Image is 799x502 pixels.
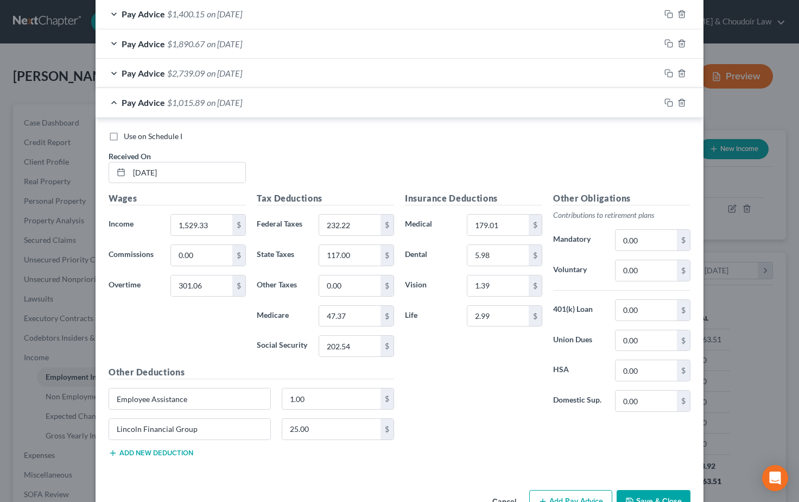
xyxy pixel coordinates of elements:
[381,336,394,356] div: $
[616,300,677,321] input: 0.00
[232,275,245,296] div: $
[677,230,690,250] div: $
[171,245,232,266] input: 0.00
[381,275,394,296] div: $
[548,260,610,281] label: Voluntary
[207,97,242,108] span: on [DATE]
[103,275,165,297] label: Overtime
[122,9,165,19] span: Pay Advice
[529,245,542,266] div: $
[467,215,529,235] input: 0.00
[251,244,313,266] label: State Taxes
[616,260,677,281] input: 0.00
[381,388,394,409] div: $
[399,305,461,327] label: Life
[171,275,232,296] input: 0.00
[167,97,205,108] span: $1,015.89
[677,300,690,321] div: $
[677,260,690,281] div: $
[124,131,182,141] span: Use on Schedule I
[122,68,165,78] span: Pay Advice
[171,215,232,235] input: 0.00
[122,97,165,108] span: Pay Advice
[553,210,690,221] p: Contributions to retirement plans
[381,215,394,235] div: $
[282,419,381,440] input: 0.00
[381,419,394,440] div: $
[109,449,193,457] button: Add new deduction
[319,336,381,356] input: 0.00
[109,419,270,440] input: Specify...
[529,215,542,235] div: $
[616,330,677,351] input: 0.00
[616,230,677,250] input: 0.00
[109,219,134,228] span: Income
[103,244,165,266] label: Commissions
[467,245,529,266] input: 0.00
[677,330,690,351] div: $
[251,275,313,297] label: Other Taxes
[319,215,381,235] input: 0.00
[109,388,270,409] input: Specify...
[399,214,461,236] label: Medical
[677,360,690,381] div: $
[616,360,677,381] input: 0.00
[381,306,394,327] div: $
[232,245,245,266] div: $
[467,306,529,327] input: 0.00
[548,229,610,251] label: Mandatory
[167,9,205,19] span: $1,400.15
[529,275,542,296] div: $
[548,330,610,352] label: Union Dues
[207,68,242,78] span: on [DATE]
[616,391,677,411] input: 0.00
[762,465,788,491] div: Open Intercom Messenger
[467,275,529,296] input: 0.00
[167,39,205,49] span: $1,890.67
[257,192,394,205] h5: Tax Deductions
[109,152,151,161] span: Received On
[282,388,381,409] input: 0.00
[207,39,242,49] span: on [DATE]
[319,275,381,296] input: 0.00
[167,68,205,78] span: $2,739.09
[207,9,242,19] span: on [DATE]
[129,162,245,183] input: MM/DD/YYYY
[553,192,690,205] h5: Other Obligations
[109,366,394,379] h5: Other Deductions
[319,306,381,327] input: 0.00
[232,215,245,235] div: $
[381,245,394,266] div: $
[529,306,542,327] div: $
[405,192,542,205] h5: Insurance Deductions
[399,275,461,297] label: Vision
[251,214,313,236] label: Federal Taxes
[122,39,165,49] span: Pay Advice
[548,390,610,412] label: Domestic Sup.
[319,245,381,266] input: 0.00
[109,192,246,205] h5: Wages
[251,335,313,357] label: Social Security
[251,305,313,327] label: Medicare
[677,391,690,411] div: $
[548,299,610,321] label: 401(k) Loan
[399,244,461,266] label: Dental
[548,360,610,381] label: HSA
